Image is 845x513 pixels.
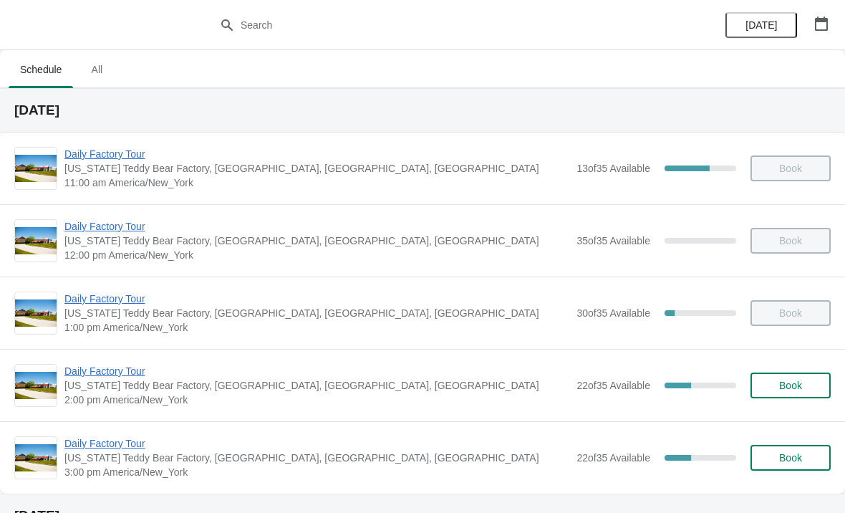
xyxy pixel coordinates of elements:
span: 1:00 pm America/New_York [64,320,569,335]
span: 35 of 35 Available [576,235,650,246]
span: Book [779,380,802,391]
span: [US_STATE] Teddy Bear Factory, [GEOGRAPHIC_DATA], [GEOGRAPHIC_DATA], [GEOGRAPHIC_DATA] [64,451,569,465]
span: 11:00 am America/New_York [64,176,569,190]
button: Book [750,445,831,471]
span: 22 of 35 Available [576,380,650,391]
h2: [DATE] [14,103,831,118]
input: Search [240,12,634,38]
span: 2:00 pm America/New_York [64,393,569,407]
span: Daily Factory Tour [64,364,569,378]
span: [US_STATE] Teddy Bear Factory, [GEOGRAPHIC_DATA], [GEOGRAPHIC_DATA], [GEOGRAPHIC_DATA] [64,161,569,176]
img: Daily Factory Tour | Vermont Teddy Bear Factory, Shelburne Road, Shelburne, VT, USA | 11:00 am Am... [15,155,57,183]
span: Schedule [9,57,73,82]
img: Daily Factory Tour | Vermont Teddy Bear Factory, Shelburne Road, Shelburne, VT, USA | 3:00 pm Ame... [15,444,57,472]
span: Daily Factory Tour [64,219,569,234]
span: [US_STATE] Teddy Bear Factory, [GEOGRAPHIC_DATA], [GEOGRAPHIC_DATA], [GEOGRAPHIC_DATA] [64,234,569,248]
img: Daily Factory Tour | Vermont Teddy Bear Factory, Shelburne Road, Shelburne, VT, USA | 12:00 pm Am... [15,227,57,255]
span: All [79,57,115,82]
span: 12:00 pm America/New_York [64,248,569,262]
span: Book [779,452,802,464]
span: Daily Factory Tour [64,147,569,161]
span: 22 of 35 Available [576,452,650,464]
button: Book [750,373,831,398]
span: Daily Factory Tour [64,436,569,451]
span: 3:00 pm America/New_York [64,465,569,479]
span: 30 of 35 Available [576,307,650,319]
span: [US_STATE] Teddy Bear Factory, [GEOGRAPHIC_DATA], [GEOGRAPHIC_DATA], [GEOGRAPHIC_DATA] [64,306,569,320]
img: Daily Factory Tour | Vermont Teddy Bear Factory, Shelburne Road, Shelburne, VT, USA | 2:00 pm Ame... [15,372,57,400]
span: 13 of 35 Available [576,163,650,174]
span: Daily Factory Tour [64,292,569,306]
span: [DATE] [745,19,777,31]
button: [DATE] [725,12,797,38]
span: [US_STATE] Teddy Bear Factory, [GEOGRAPHIC_DATA], [GEOGRAPHIC_DATA], [GEOGRAPHIC_DATA] [64,378,569,393]
img: Daily Factory Tour | Vermont Teddy Bear Factory, Shelburne Road, Shelburne, VT, USA | 1:00 pm Ame... [15,299,57,327]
